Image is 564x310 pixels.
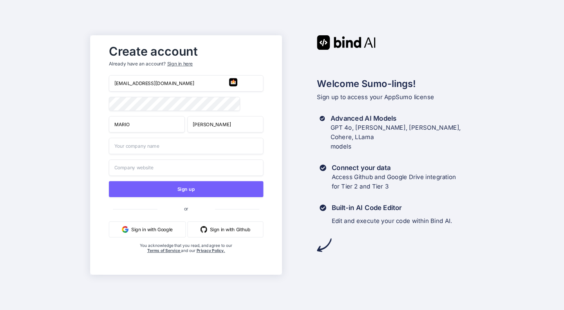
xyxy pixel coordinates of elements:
h2: Create account [109,46,263,56]
img: arrow [317,238,331,252]
p: Access Github and Google Drive integration for Tier 2 and Tier 3 [332,172,456,191]
button: Sign up [109,181,263,197]
div: Sign in here [167,61,193,67]
input: Last Name [188,116,264,132]
p: GPT 4o, [PERSON_NAME], [PERSON_NAME], Cohere, LLama models [331,123,474,151]
h3: Built-in AI Code Editor [332,203,452,212]
div: You acknowledge that you read, and agree to our and our [135,243,238,269]
span: or [157,200,215,217]
img: github [201,226,207,233]
img: Bind AI logo [317,35,376,50]
button: Sign in with Github [188,221,264,237]
a: Privacy Policy. [197,248,225,253]
button: Sign in with Google [109,221,186,237]
h3: Connect your data [332,163,456,172]
h3: Advanced AI Models [331,114,474,123]
h2: Welcome Sumo-lings! [317,76,474,91]
p: Already have an account? [109,61,263,67]
input: Email [109,75,263,92]
input: Company website [109,160,263,176]
p: Edit and execute your code within Bind AI. [332,216,452,226]
input: Your company name [109,138,263,154]
a: Terms of Service [147,248,181,253]
p: Sign up to access your AppSumo license [317,92,474,102]
input: First Name [109,116,185,132]
img: google [122,226,128,233]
